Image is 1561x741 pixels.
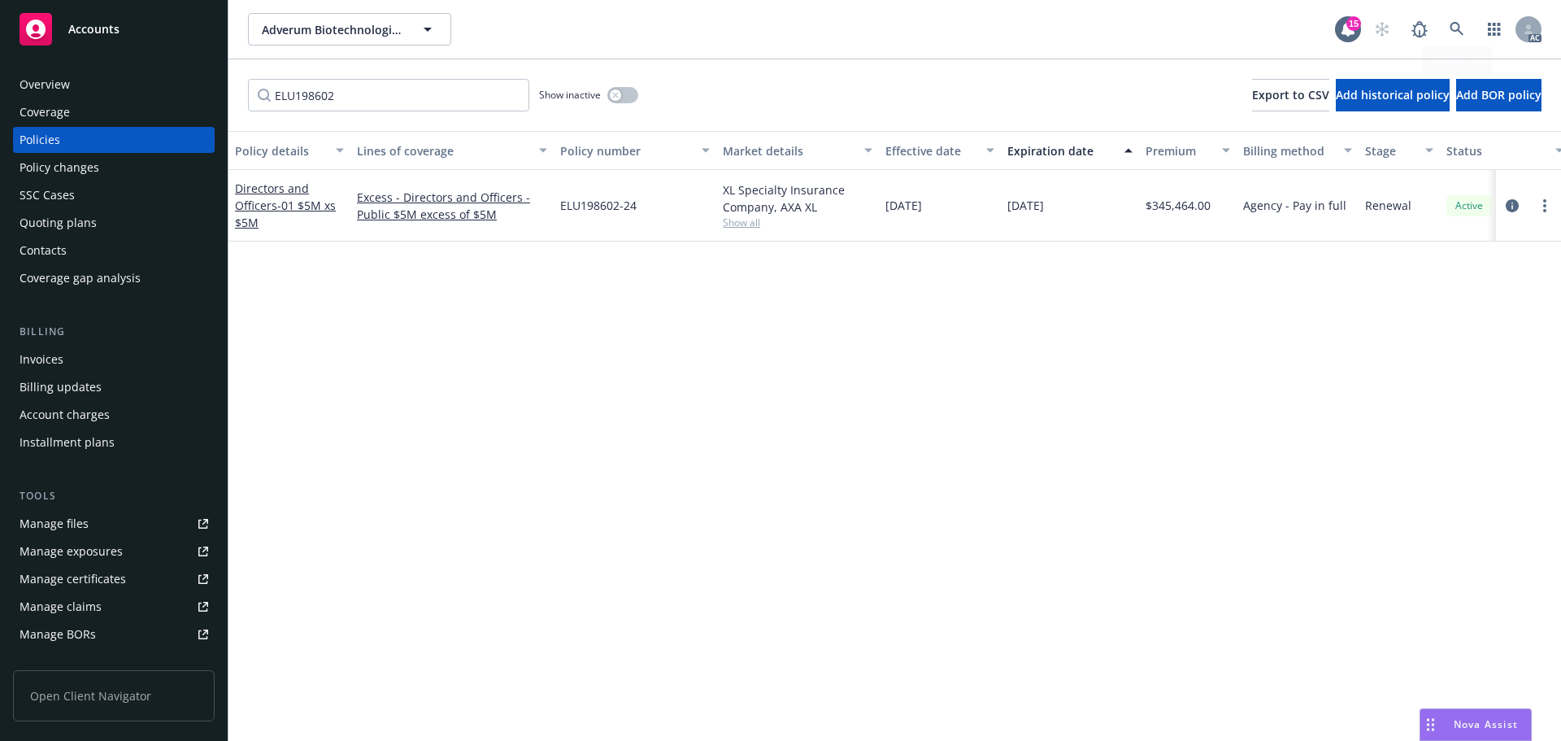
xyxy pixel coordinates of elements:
[1454,717,1518,731] span: Nova Assist
[13,182,215,208] a: SSC Cases
[13,238,215,264] a: Contacts
[1502,196,1522,216] a: circleInformation
[539,88,601,102] span: Show inactive
[20,566,126,592] div: Manage certificates
[20,127,60,153] div: Policies
[560,197,637,214] span: ELU198602-24
[1365,197,1411,214] span: Renewal
[1252,87,1329,102] span: Export to CSV
[716,131,879,170] button: Market details
[228,131,350,170] button: Policy details
[13,670,215,721] span: Open Client Navigator
[1453,198,1485,213] span: Active
[723,216,872,229] span: Show all
[1243,142,1334,159] div: Billing method
[13,594,215,620] a: Manage claims
[13,649,215,675] a: Summary of insurance
[1336,87,1450,102] span: Add historical policy
[20,182,75,208] div: SSC Cases
[235,198,336,230] span: - 01 $5M xs $5M
[1243,197,1346,214] span: Agency - Pay in full
[13,374,215,400] a: Billing updates
[13,265,215,291] a: Coverage gap analysis
[262,21,402,38] span: Adverum Biotechnologies, Inc.
[248,13,451,46] button: Adverum Biotechnologies, Inc.
[13,127,215,153] a: Policies
[13,324,215,340] div: Billing
[13,566,215,592] a: Manage certificates
[1346,16,1361,31] div: 15
[1535,196,1554,216] a: more
[1456,87,1541,102] span: Add BOR policy
[723,142,854,159] div: Market details
[1359,131,1440,170] button: Stage
[723,181,872,216] div: XL Specialty Insurance Company, AXA XL
[13,621,215,647] a: Manage BORs
[20,347,63,373] div: Invoices
[1146,197,1211,214] span: $345,464.00
[1237,131,1359,170] button: Billing method
[1336,79,1450,111] button: Add historical policy
[1139,131,1237,170] button: Premium
[20,238,67,264] div: Contacts
[879,131,1001,170] button: Effective date
[20,649,143,675] div: Summary of insurance
[13,347,215,373] a: Invoices
[1366,13,1398,46] a: Start snowing
[13,99,215,125] a: Coverage
[1007,197,1044,214] span: [DATE]
[20,402,110,428] div: Account charges
[248,79,529,111] input: Filter by keyword...
[1365,142,1415,159] div: Stage
[235,181,336,230] a: Directors and Officers
[1420,709,1441,740] div: Drag to move
[20,429,115,455] div: Installment plans
[13,488,215,504] div: Tools
[885,142,976,159] div: Effective date
[20,621,96,647] div: Manage BORs
[357,142,529,159] div: Lines of coverage
[1456,79,1541,111] button: Add BOR policy
[560,142,692,159] div: Policy number
[13,402,215,428] a: Account charges
[20,210,97,236] div: Quoting plans
[554,131,716,170] button: Policy number
[20,72,70,98] div: Overview
[13,72,215,98] a: Overview
[1007,142,1115,159] div: Expiration date
[357,189,547,223] a: Excess - Directors and Officers - Public $5M excess of $5M
[1252,79,1329,111] button: Export to CSV
[20,594,102,620] div: Manage claims
[13,155,215,181] a: Policy changes
[13,429,215,455] a: Installment plans
[20,155,99,181] div: Policy changes
[20,374,102,400] div: Billing updates
[1146,142,1212,159] div: Premium
[885,197,922,214] span: [DATE]
[13,511,215,537] a: Manage files
[1441,13,1473,46] a: Search
[20,538,123,564] div: Manage exposures
[20,99,70,125] div: Coverage
[20,265,141,291] div: Coverage gap analysis
[1478,13,1511,46] a: Switch app
[350,131,554,170] button: Lines of coverage
[1446,142,1546,159] div: Status
[20,511,89,537] div: Manage files
[13,210,215,236] a: Quoting plans
[13,538,215,564] a: Manage exposures
[13,7,215,52] a: Accounts
[1001,131,1139,170] button: Expiration date
[1403,13,1436,46] a: Report a Bug
[1420,708,1532,741] button: Nova Assist
[68,23,120,36] span: Accounts
[235,142,326,159] div: Policy details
